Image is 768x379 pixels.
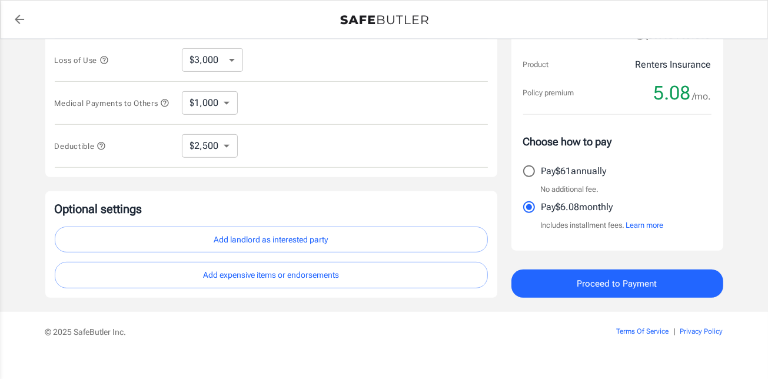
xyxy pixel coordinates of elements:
[541,164,607,178] p: Pay $61 annually
[617,327,669,335] a: Terms Of Service
[541,200,613,214] p: Pay $6.08 monthly
[577,276,657,291] span: Proceed to Payment
[55,139,107,153] button: Deductible
[8,8,31,31] a: back to quotes
[523,134,712,149] p: Choose how to pay
[541,184,599,195] p: No additional fee.
[55,142,107,151] span: Deductible
[523,59,549,71] p: Product
[674,327,676,335] span: |
[55,53,109,67] button: Loss of Use
[55,262,488,288] button: Add expensive items or endorsements
[55,99,170,108] span: Medical Payments to Others
[654,81,691,105] span: 5.08
[511,270,723,298] button: Proceed to Payment
[523,87,574,99] p: Policy premium
[55,227,488,253] button: Add landlord as interested party
[680,327,723,335] a: Privacy Policy
[55,201,488,217] p: Optional settings
[55,56,109,65] span: Loss of Use
[55,96,170,110] button: Medical Payments to Others
[636,58,712,72] p: Renters Insurance
[541,220,664,231] p: Includes installment fees.
[626,220,664,231] button: Learn more
[340,15,428,25] img: Back to quotes
[693,88,712,105] span: /mo.
[45,326,550,338] p: © 2025 SafeButler Inc.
